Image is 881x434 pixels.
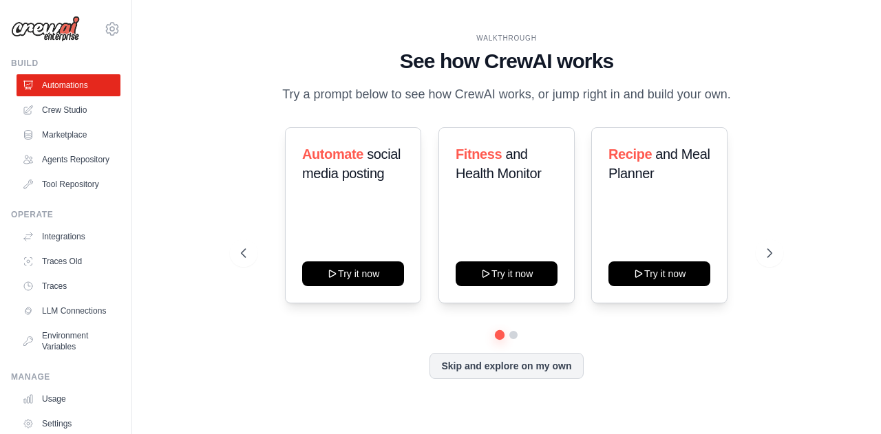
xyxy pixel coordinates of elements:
div: Manage [11,371,120,382]
span: social media posting [302,147,401,181]
div: Build [11,58,120,69]
span: and Meal Planner [608,147,710,181]
a: Automations [17,74,120,96]
button: Try it now [608,261,710,286]
a: Traces [17,275,120,297]
h1: See how CrewAI works [241,49,772,74]
button: Try it now [302,261,404,286]
button: Try it now [456,261,558,286]
a: Agents Repository [17,149,120,171]
img: Logo [11,16,80,42]
span: and Health Monitor [456,147,541,181]
div: WALKTHROUGH [241,33,772,43]
a: Usage [17,388,120,410]
a: Environment Variables [17,325,120,358]
button: Skip and explore on my own [429,353,583,379]
span: Recipe [608,147,652,162]
a: Marketplace [17,124,120,146]
span: Fitness [456,147,502,162]
a: Traces Old [17,250,120,272]
a: LLM Connections [17,300,120,322]
a: Integrations [17,226,120,248]
div: Operate [11,209,120,220]
a: Crew Studio [17,99,120,121]
span: Automate [302,147,363,162]
p: Try a prompt below to see how CrewAI works, or jump right in and build your own. [275,85,738,105]
a: Tool Repository [17,173,120,195]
